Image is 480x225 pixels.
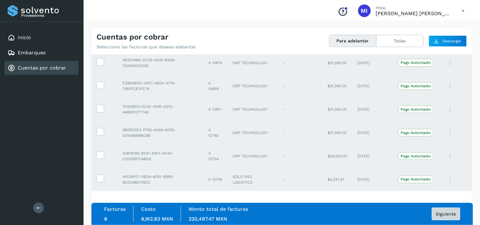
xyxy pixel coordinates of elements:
td: A 10754 [203,144,228,168]
td: $31,360.00 [322,74,352,98]
label: Facturas [104,206,126,212]
p: Pago Autorizado [401,154,431,158]
button: Todas [377,35,423,47]
td: 4A134FE7-0B39-4E81-89B9-8CDC96D116E2 [117,168,203,191]
p: Pago Autorizado [401,107,431,112]
a: Cuentas por cobrar [18,65,66,71]
td: [DATE] [352,74,393,98]
td: [DATE] [352,144,393,168]
td: $4,337.47 [322,168,352,191]
div: Cuentas por cobrar [4,61,78,75]
p: Pago Autorizado [401,84,431,88]
p: Pago Autorizado [401,177,431,181]
p: Selecciona las facturas que deseas adelantar [97,44,196,50]
td: A 10718 [203,168,228,191]
td: GOLD RAD LOGISTICS [228,168,277,191]
td: - [277,144,322,168]
td: E2B64BD0-34FC-4604-A77A-795FFCE1FC76 [117,74,203,98]
td: - [277,74,322,98]
td: A 10874 [203,51,228,75]
span: 8,162.82 MXN [141,216,173,222]
td: A 10811 [203,98,228,121]
span: 8 [104,216,107,222]
td: - [277,121,322,144]
td: 43B16192-B5A1-40E1-AA43-C5DF997C4BE8 [117,144,203,168]
td: [DATE] [352,168,393,191]
td: - [277,168,322,191]
p: Pago Autorizado [401,131,431,135]
a: Inicio [18,34,31,40]
div: Embarques [4,46,78,60]
td: DMT TECHNOLOGY [228,121,277,144]
td: A 10858 [203,74,228,98]
td: 7A2A8510-5C05-4290-A21C-44B901077749 [117,98,203,121]
p: Proveedores [21,13,76,18]
p: Pago Autorizado [401,60,431,65]
td: DMT TECHNOLOGY [228,144,277,168]
td: [DATE] [352,98,393,121]
td: [DATE] [352,51,393,75]
span: 220,497.47 MXN [189,216,227,222]
td: $31,360.00 [322,98,352,121]
td: DMT TECHNOLOGY [228,98,277,121]
a: Embarques [18,50,46,56]
span: Descargar [443,38,462,44]
label: Costo [141,206,156,212]
span: Siguiente [436,212,456,216]
td: DMT TECHNOLOGY [228,74,277,98]
button: Para adelantar [329,35,377,47]
td: - [277,98,322,121]
h4: Cuentas por cobrar [97,33,168,42]
div: Inicio [4,31,78,45]
p: Magda Imelda Ramos Gelacio [376,10,452,16]
button: Descargar [429,35,467,47]
button: Siguiente [432,208,460,220]
td: $28,000.00 [322,144,352,168]
td: DMT TECHNOLOGY [228,51,277,75]
td: $31,360.00 [322,121,352,144]
td: - [277,51,322,75]
td: 4B0B52E3-FF93-44A8-900E-D01A8688BC6B [117,121,203,144]
td: A 10785 [203,121,228,144]
td: $31,360.00 [322,51,352,75]
p: Hola, [376,5,452,10]
td: 4D1E046A-D729-4D91-B428-F43054133256 [117,51,203,75]
td: [DATE] [352,121,393,144]
label: Monto total de facturas [189,206,248,212]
